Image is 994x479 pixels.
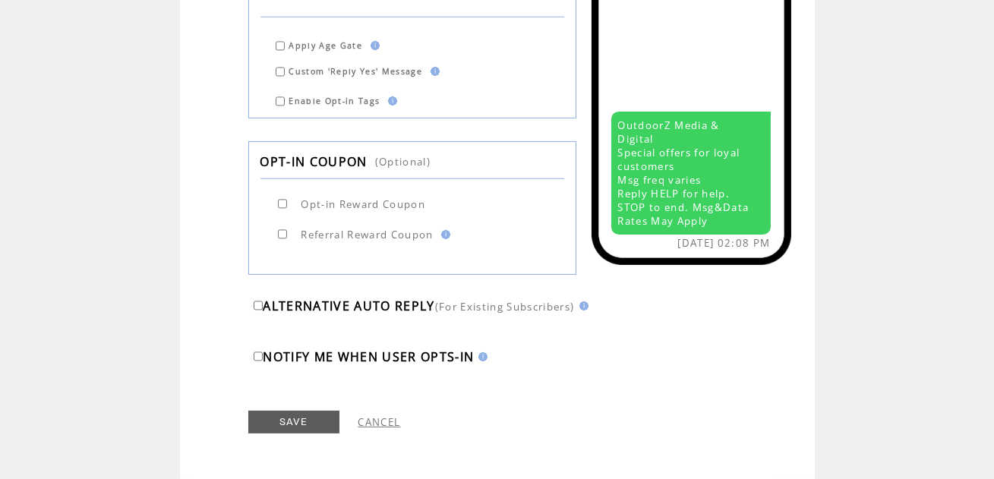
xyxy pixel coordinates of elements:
[575,301,589,310] img: help.gif
[474,352,488,361] img: help.gif
[678,236,771,250] span: [DATE] 02:08 PM
[426,67,440,76] img: help.gif
[263,348,474,365] span: NOTIFY ME WHEN USER OPTS-IN
[289,66,422,77] span: Custom 'Reply Yes' Message
[248,411,339,433] a: SAVE
[289,40,362,51] span: Apply Age Gate
[375,155,431,169] span: (Optional)
[383,96,397,106] img: help.gif
[301,228,433,241] span: Referral Reward Coupon
[263,298,434,314] span: ALTERNATIVE AUTO REPLY
[366,41,380,50] img: help.gif
[618,118,749,228] span: OutdoorZ Media & Digital Special offers for loyal customers Msg freq varies Reply HELP for help. ...
[289,96,380,106] span: Enable Opt-in Tags
[437,230,450,239] img: help.gif
[435,300,575,314] span: (For Existing Subscribers)
[260,153,368,170] span: OPT-IN COUPON
[358,415,401,429] a: CANCEL
[301,197,425,211] span: Opt-in Reward Coupon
